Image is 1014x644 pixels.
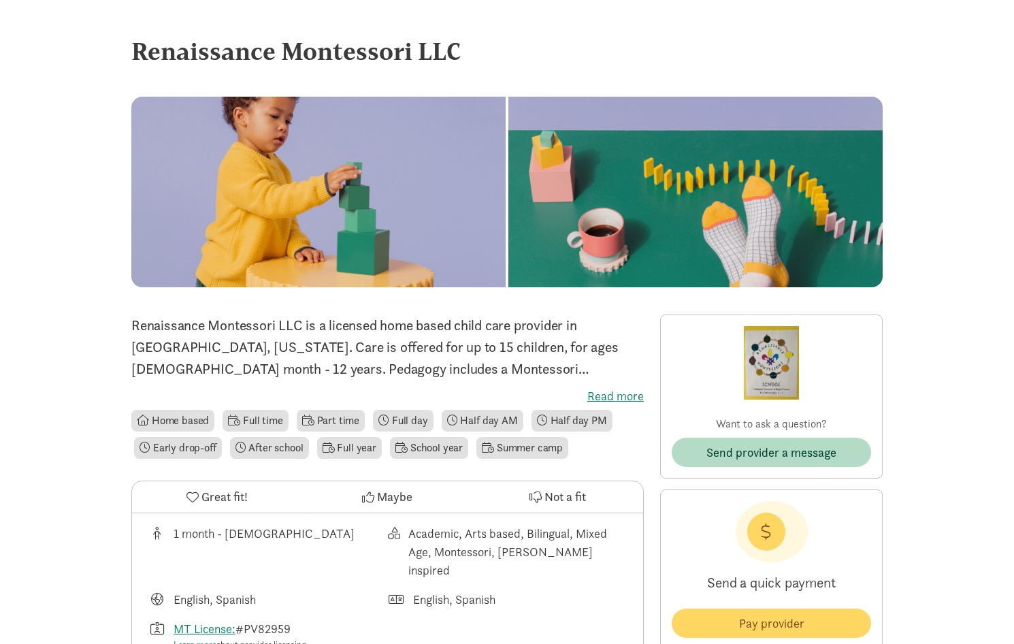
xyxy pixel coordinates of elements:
li: Early drop-off [134,437,222,459]
span: Maybe [377,487,412,506]
button: Not a fit [473,481,643,513]
p: Want to ask a question? [672,416,871,432]
li: Half day PM [531,410,612,432]
div: 1 month - [DEMOGRAPHIC_DATA] [174,524,355,579]
img: Provider logo [744,326,799,400]
li: Half day AM [442,410,523,432]
p: Send a quick payment [672,562,871,603]
div: English, Spanish [174,590,256,609]
li: Summer camp [476,437,568,459]
li: Full year [317,437,382,459]
li: After school [230,437,309,459]
span: Send provider a message [706,443,836,462]
li: Part time [297,410,365,432]
div: Academic, Arts based, Bilingual, Mixed Age, Montessori, [PERSON_NAME] inspired [408,524,627,579]
div: Languages taught [148,590,388,609]
div: English, Spanish [413,590,495,609]
div: Languages spoken [388,590,627,609]
li: School year [390,437,468,459]
button: Send provider a message [672,438,871,467]
li: Home based [131,410,214,432]
span: Great fit! [201,487,248,506]
label: Read more [131,388,644,404]
span: Not a fit [544,487,586,506]
p: Renaissance Montessori LLC is a licensed home based child care provider in [GEOGRAPHIC_DATA], [US... [131,315,644,380]
div: Renaissance Montessori LLC [131,33,883,69]
div: Age range for children that this provider cares for [148,524,388,579]
li: Full day [373,410,434,432]
button: Great fit! [132,481,302,513]
li: Full time [223,410,288,432]
a: MT License: [174,621,235,637]
div: This provider's education philosophy [388,524,627,579]
button: Maybe [302,481,472,513]
span: Pay provider [739,614,804,632]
